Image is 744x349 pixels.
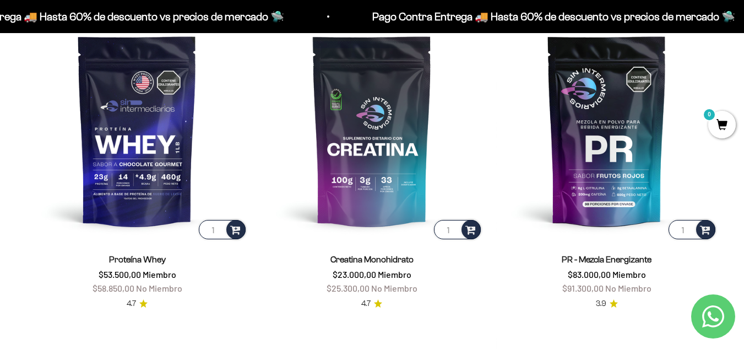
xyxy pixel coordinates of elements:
[93,283,134,293] span: $58.850,00
[330,255,414,264] a: Creatina Monohidrato
[127,298,136,310] span: 4.7
[596,298,618,310] a: 3.93.9 de 5.0 estrellas
[596,298,606,310] span: 3.9
[143,269,176,280] span: Miembro
[99,269,141,280] span: $53.500,00
[605,283,651,293] span: No Miembro
[136,283,182,293] span: No Miembro
[562,283,604,293] span: $91.300,00
[708,120,736,132] a: 0
[612,269,646,280] span: Miembro
[568,269,611,280] span: $83.000,00
[703,108,716,121] mark: 0
[370,8,733,25] p: Pago Contra Entrega 🚚 Hasta 60% de descuento vs precios de mercado 🛸
[361,298,382,310] a: 4.74.7 de 5.0 estrellas
[562,255,651,264] a: PR - Mezcla Energizante
[109,255,166,264] a: Proteína Whey
[327,283,370,293] span: $25.300,00
[371,283,417,293] span: No Miembro
[361,298,371,310] span: 4.7
[333,269,376,280] span: $23.000,00
[127,298,148,310] a: 4.74.7 de 5.0 estrellas
[378,269,411,280] span: Miembro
